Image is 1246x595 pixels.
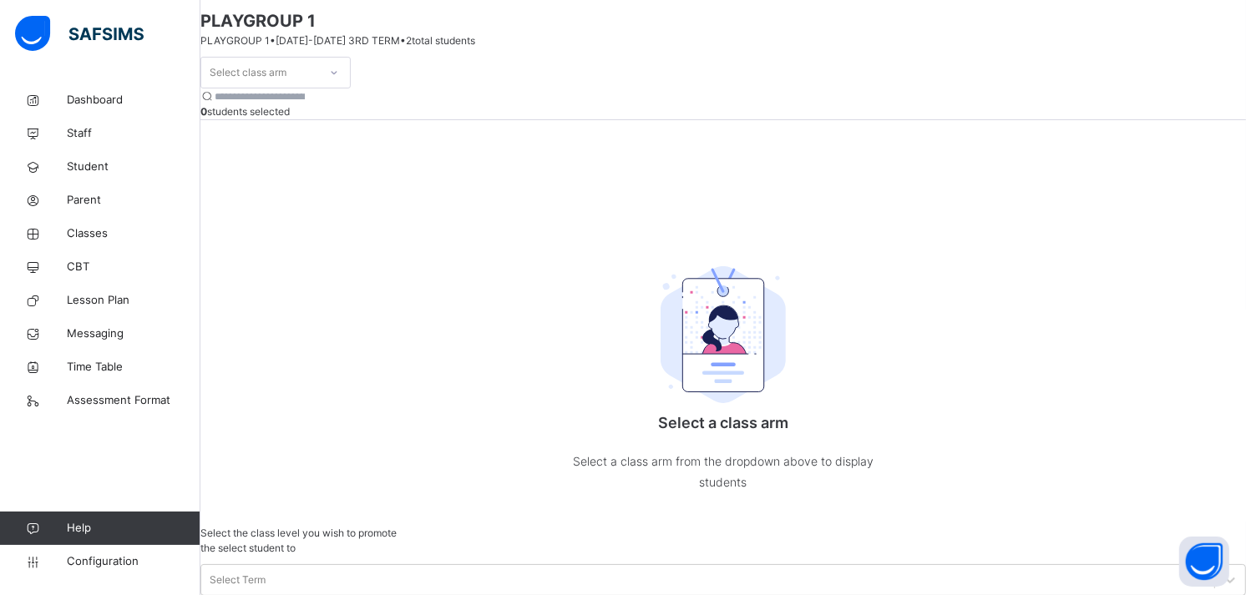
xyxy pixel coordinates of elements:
[556,220,890,526] div: Select a class arm
[15,16,144,51] img: safsims
[661,266,786,403] img: student.207b5acb3037b72b59086e8b1a17b1d0.svg
[200,105,290,118] span: students selected
[200,105,207,118] b: 0
[67,159,200,175] span: Student
[556,451,890,492] p: Select a class arm from the dropdown above to display students
[67,225,200,242] span: Classes
[67,125,200,142] span: Staff
[200,8,1246,33] span: PLAYGROUP 1
[67,192,200,209] span: Parent
[67,520,200,537] span: Help
[556,411,890,434] p: Select a class arm
[67,92,200,108] span: Dashboard
[1179,537,1229,587] button: Open asap
[200,34,475,47] span: PLAYGROUP 1 • [DATE]-[DATE] 3RD TERM • 2 total students
[200,526,1246,556] span: Select the class level you wish to promote the select student to
[210,572,266,587] div: Select Term
[67,259,200,275] span: CBT
[67,392,200,409] span: Assessment Format
[210,57,286,88] div: Select class arm
[67,359,200,376] span: Time Table
[67,292,200,309] span: Lesson Plan
[67,553,200,570] span: Configuration
[67,325,200,342] span: Messaging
